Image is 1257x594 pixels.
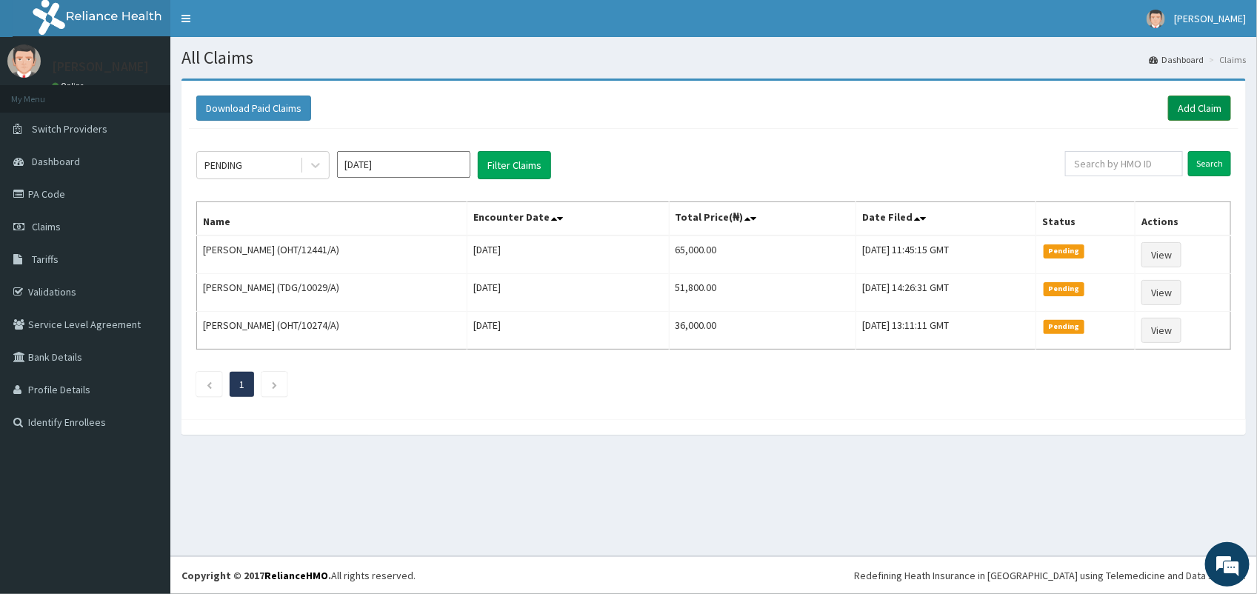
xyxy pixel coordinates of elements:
[856,312,1036,350] td: [DATE] 13:11:11 GMT
[181,48,1246,67] h1: All Claims
[32,155,80,168] span: Dashboard
[181,569,331,582] strong: Copyright © 2017 .
[1141,280,1181,305] a: View
[1044,282,1084,296] span: Pending
[669,236,856,274] td: 65,000.00
[1188,151,1231,176] input: Search
[467,202,669,236] th: Encounter Date
[854,568,1246,583] div: Redefining Heath Insurance in [GEOGRAPHIC_DATA] using Telemedicine and Data Science!
[669,274,856,312] td: 51,800.00
[32,122,107,136] span: Switch Providers
[1174,12,1246,25] span: [PERSON_NAME]
[197,202,467,236] th: Name
[1065,151,1183,176] input: Search by HMO ID
[197,236,467,274] td: [PERSON_NAME] (OHT/12441/A)
[1141,318,1181,343] a: View
[856,274,1036,312] td: [DATE] 14:26:31 GMT
[204,158,242,173] div: PENDING
[264,569,328,582] a: RelianceHMO
[7,44,41,78] img: User Image
[669,312,856,350] td: 36,000.00
[206,378,213,391] a: Previous page
[1205,53,1246,66] li: Claims
[669,202,856,236] th: Total Price(₦)
[1149,53,1204,66] a: Dashboard
[1141,242,1181,267] a: View
[467,274,669,312] td: [DATE]
[196,96,311,121] button: Download Paid Claims
[197,274,467,312] td: [PERSON_NAME] (TDG/10029/A)
[52,60,149,73] p: [PERSON_NAME]
[1135,202,1230,236] th: Actions
[170,556,1257,594] footer: All rights reserved.
[467,312,669,350] td: [DATE]
[32,220,61,233] span: Claims
[856,236,1036,274] td: [DATE] 11:45:15 GMT
[1147,10,1165,28] img: User Image
[1036,202,1136,236] th: Status
[856,202,1036,236] th: Date Filed
[337,151,470,178] input: Select Month and Year
[1044,244,1084,258] span: Pending
[1168,96,1231,121] a: Add Claim
[32,253,59,266] span: Tariffs
[197,312,467,350] td: [PERSON_NAME] (OHT/10274/A)
[271,378,278,391] a: Next page
[478,151,551,179] button: Filter Claims
[1044,320,1084,333] span: Pending
[52,81,87,91] a: Online
[467,236,669,274] td: [DATE]
[239,378,244,391] a: Page 1 is your current page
